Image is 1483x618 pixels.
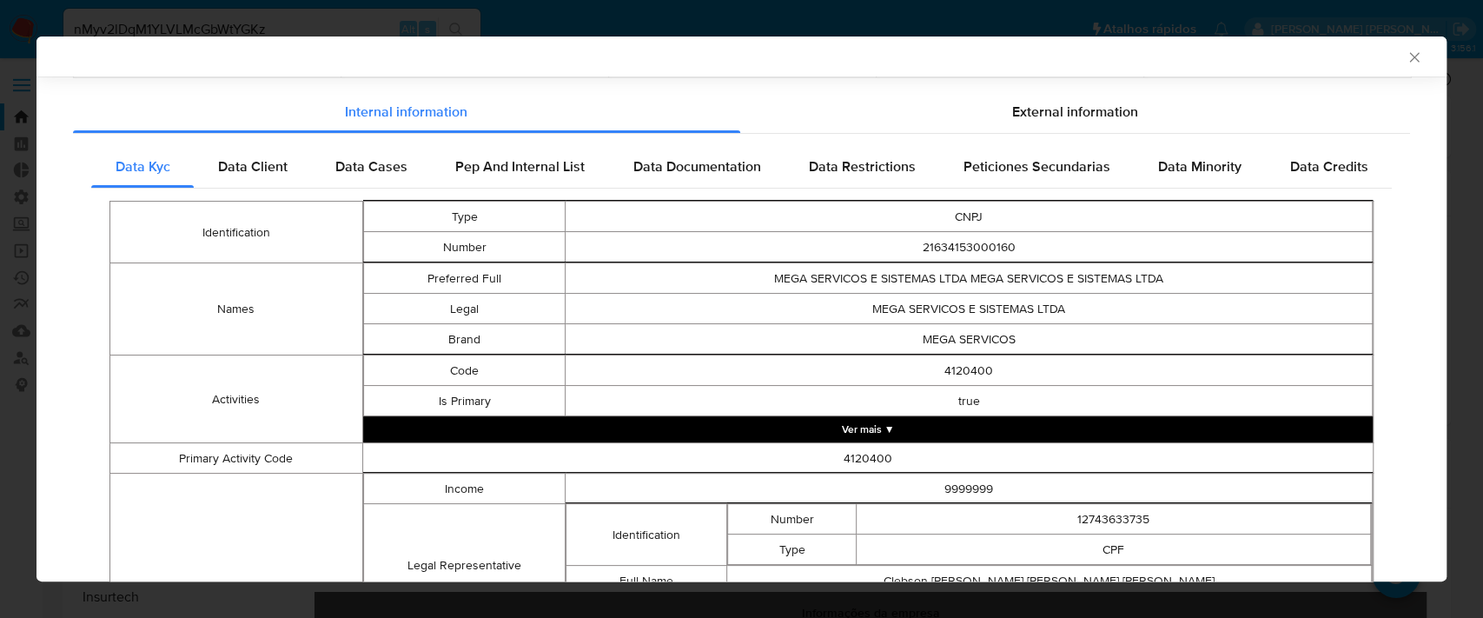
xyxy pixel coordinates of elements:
td: Names [110,263,363,356]
span: Data Minority [1158,156,1241,176]
td: Type [728,535,857,565]
td: true [566,386,1373,416]
td: CNPJ [566,202,1373,232]
td: Brand [363,324,565,355]
td: Identification [110,202,363,263]
td: MEGA SERVICOS [566,324,1373,355]
td: MEGA SERVICOS E SISTEMAS LTDA [566,294,1373,324]
div: closure-recommendation-modal [36,37,1447,581]
td: Primary Activity Code [110,443,363,474]
td: 4120400 [362,443,1373,474]
td: Number [728,504,857,535]
div: Detailed internal info [91,146,1392,188]
td: Full Name [566,566,727,596]
td: Clebson [PERSON_NAME] [PERSON_NAME] [PERSON_NAME] [727,566,1372,596]
button: Fechar a janela [1406,49,1421,64]
span: External information [1012,102,1138,122]
td: 21634153000160 [566,232,1373,262]
td: Legal [363,294,565,324]
span: Data Documentation [632,156,760,176]
span: Data Restrictions [809,156,916,176]
td: Type [363,202,565,232]
td: 4120400 [566,356,1373,386]
td: MEGA SERVICOS E SISTEMAS LTDA MEGA SERVICOS E SISTEMAS LTDA [566,263,1373,294]
td: Income [363,474,565,504]
td: CPF [857,535,1371,565]
td: Is Primary [363,386,565,416]
span: Internal information [345,102,467,122]
td: Identification [566,504,727,566]
td: Code [363,356,565,386]
td: 12743633735 [857,504,1371,535]
span: Pep And Internal List [455,156,585,176]
td: Preferred Full [363,263,565,294]
span: Data Kyc [116,156,170,176]
span: Data Cases [335,156,407,176]
td: Number [363,232,565,262]
div: Detailed info [73,91,1410,133]
button: Expand array [363,416,1373,442]
td: 9999999 [566,474,1373,504]
span: Peticiones Secundarias [963,156,1110,176]
span: Data Client [218,156,288,176]
td: Activities [110,356,363,443]
span: Data Credits [1289,156,1367,176]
